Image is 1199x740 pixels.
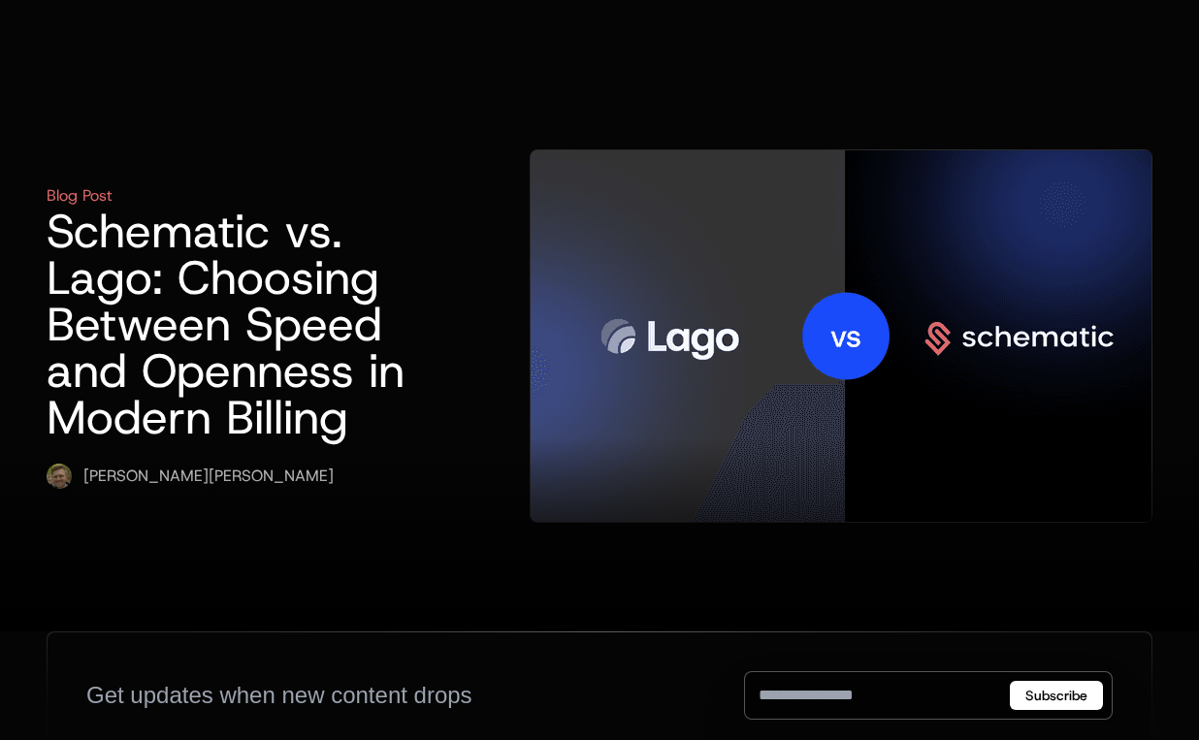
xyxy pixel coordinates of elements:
[1010,681,1103,710] button: Subscribe
[47,149,1152,523] a: Blog PostSchematic vs. Lago: Choosing Between Speed and Openness in Modern BillingRyan Echternach...
[531,150,1151,522] img: Schematic Vs. Lago
[86,680,472,711] div: Get updates when new content drops
[47,208,405,440] h1: Schematic vs. Lago: Choosing Between Speed and Openness in Modern Billing
[47,184,113,208] div: Blog Post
